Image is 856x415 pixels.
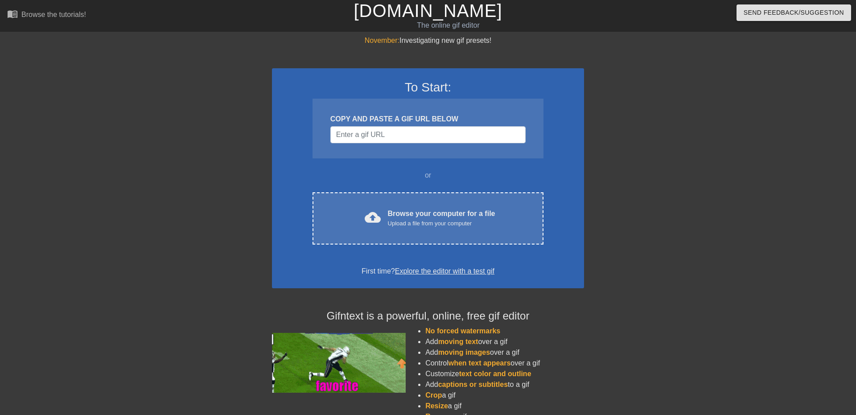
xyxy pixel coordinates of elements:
[330,126,526,143] input: Username
[737,4,851,21] button: Send Feedback/Suggestion
[388,208,495,228] div: Browse your computer for a file
[295,170,561,181] div: or
[425,369,584,379] li: Customize
[459,370,531,378] span: text color and outline
[425,327,500,335] span: No forced watermarks
[425,347,584,358] li: Add over a gif
[395,267,494,275] a: Explore the editor with a test gif
[7,8,18,19] span: menu_book
[272,35,584,46] div: Investigating new gif presets!
[438,349,490,356] span: moving images
[425,401,584,411] li: a gif
[425,379,584,390] li: Add to a gif
[7,8,86,22] a: Browse the tutorials!
[438,338,478,345] span: moving text
[449,359,511,367] span: when text appears
[272,310,584,323] h4: Gifntext is a powerful, online, free gif editor
[365,209,381,225] span: cloud_upload
[21,11,86,18] div: Browse the tutorials!
[388,219,495,228] div: Upload a file from your computer
[425,390,584,401] li: a gif
[425,358,584,369] li: Control over a gif
[425,391,442,399] span: Crop
[354,1,502,21] a: [DOMAIN_NAME]
[284,266,572,277] div: First time?
[284,80,572,95] h3: To Start:
[365,37,399,44] span: November:
[744,7,844,18] span: Send Feedback/Suggestion
[438,381,508,388] span: captions or subtitles
[272,333,406,393] img: football_small.gif
[425,402,448,410] span: Resize
[290,20,607,31] div: The online gif editor
[330,114,526,124] div: COPY AND PASTE A GIF URL BELOW
[425,336,584,347] li: Add over a gif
